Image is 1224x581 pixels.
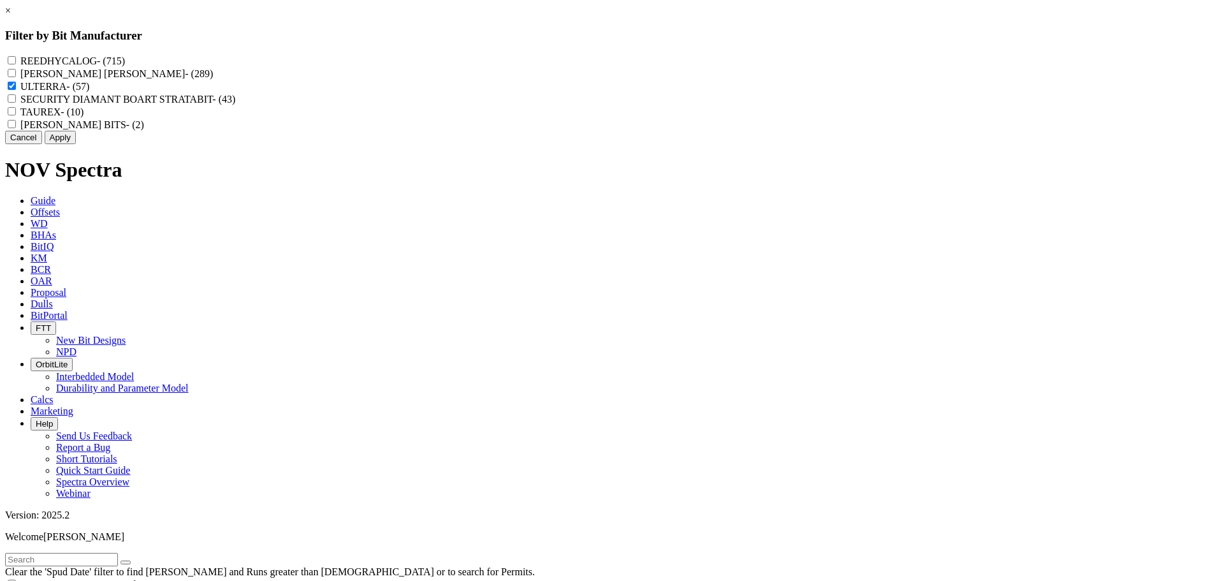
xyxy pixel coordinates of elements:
a: Short Tutorials [56,453,117,464]
span: Calcs [31,394,54,405]
span: Guide [31,195,55,206]
span: Clear the 'Spud Date' filter to find [PERSON_NAME] and Runs greater than [DEMOGRAPHIC_DATA] or to... [5,566,535,577]
h1: NOV Spectra [5,158,1219,182]
span: WD [31,218,48,229]
p: Welcome [5,531,1219,543]
a: Quick Start Guide [56,465,130,476]
span: Offsets [31,207,60,217]
span: - (289) [185,68,213,79]
span: - (43) [212,94,235,105]
span: OrbitLite [36,360,68,369]
a: Send Us Feedback [56,430,132,441]
button: Apply [45,131,76,144]
span: Help [36,419,53,429]
label: REEDHYCALOG [20,55,125,66]
a: Interbedded Model [56,371,134,382]
a: Webinar [56,488,91,499]
span: - (57) [66,81,89,92]
button: Cancel [5,131,42,144]
span: [PERSON_NAME] [43,531,124,542]
label: SECURITY DIAMANT BOART STRATABIT [20,94,235,105]
span: Dulls [31,298,53,309]
span: BHAs [31,230,56,240]
span: BCR [31,264,51,275]
a: × [5,5,11,16]
span: - (10) [61,107,84,117]
span: BitIQ [31,241,54,252]
span: Proposal [31,287,66,298]
span: KM [31,253,47,263]
span: FTT [36,323,51,333]
h3: Filter by Bit Manufacturer [5,29,1219,43]
span: - (715) [97,55,125,66]
span: Marketing [31,406,73,416]
label: [PERSON_NAME] [PERSON_NAME] [20,68,213,79]
span: - (2) [126,119,144,130]
a: NPD [56,346,76,357]
a: Durability and Parameter Model [56,383,189,393]
label: ULTERRA [20,81,89,92]
input: Search [5,553,118,566]
span: OAR [31,276,52,286]
span: BitPortal [31,310,68,321]
a: Spectra Overview [56,476,129,487]
div: Version: 2025.2 [5,510,1219,521]
label: [PERSON_NAME] BITS [20,119,144,130]
a: New Bit Designs [56,335,126,346]
label: TAUREX [20,107,84,117]
a: Report a Bug [56,442,110,453]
